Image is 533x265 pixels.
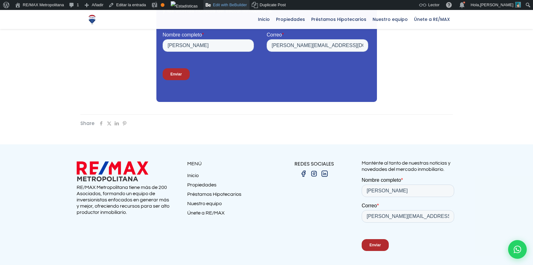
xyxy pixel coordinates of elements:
a: linkedin icon [113,120,121,127]
a: Únete a RE/MAX [187,210,267,219]
img: remax metropolitana logo [77,160,148,183]
a: Nuestro equipo [369,10,411,29]
iframe: Form 0 [163,32,371,91]
p: RE/MAX Metropolitana tiene más de 200 Asociados, formando un equipo de inversionistas enfocados e... [77,184,172,215]
span: [PERSON_NAME] [480,2,513,7]
span: Inicio [255,15,273,24]
p: Manténte al tanto de nuestras noticias y novedades del mercado inmobiliario. [362,160,457,172]
span: Únete a RE/MAX [411,15,453,24]
a: Únete a RE/MAX [411,10,453,29]
img: facebook.png [300,170,307,177]
span: Préstamos Hipotecarios [308,15,369,24]
div: Aceptable [161,3,164,7]
img: linkedin.png [321,170,328,177]
span: Propiedades [273,15,308,24]
i: x twitter icon [107,120,112,127]
a: Nuestro equipo [187,200,267,210]
img: Visitas de 48 horas. Haz clic para ver más estadísticas del sitio. [171,1,197,11]
i: pinterest icon [122,120,127,127]
a: Propiedades [273,10,308,29]
span: Share [80,120,94,127]
a: Inicio [187,172,267,182]
a: pinterest icon [121,120,129,127]
a: x twitter icon [105,120,113,127]
i: facebook icon [99,120,104,127]
img: instagram.png [310,170,318,177]
a: Préstamos Hipotecarios [308,10,369,29]
a: Préstamos Hipotecarios [187,191,267,200]
p: MENÚ [187,160,267,168]
i: linkedin icon [115,120,119,127]
iframe: Form 1 [362,177,457,262]
a: facebook icon [98,120,105,127]
p: REDES SOCIALES [267,160,362,168]
a: Propiedades [187,182,267,191]
a: RE/MAX Metropolitana [87,10,98,29]
a: Inicio [255,10,273,29]
span: Nuestro equipo [369,15,411,24]
img: Logo de REMAX [87,14,98,25]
